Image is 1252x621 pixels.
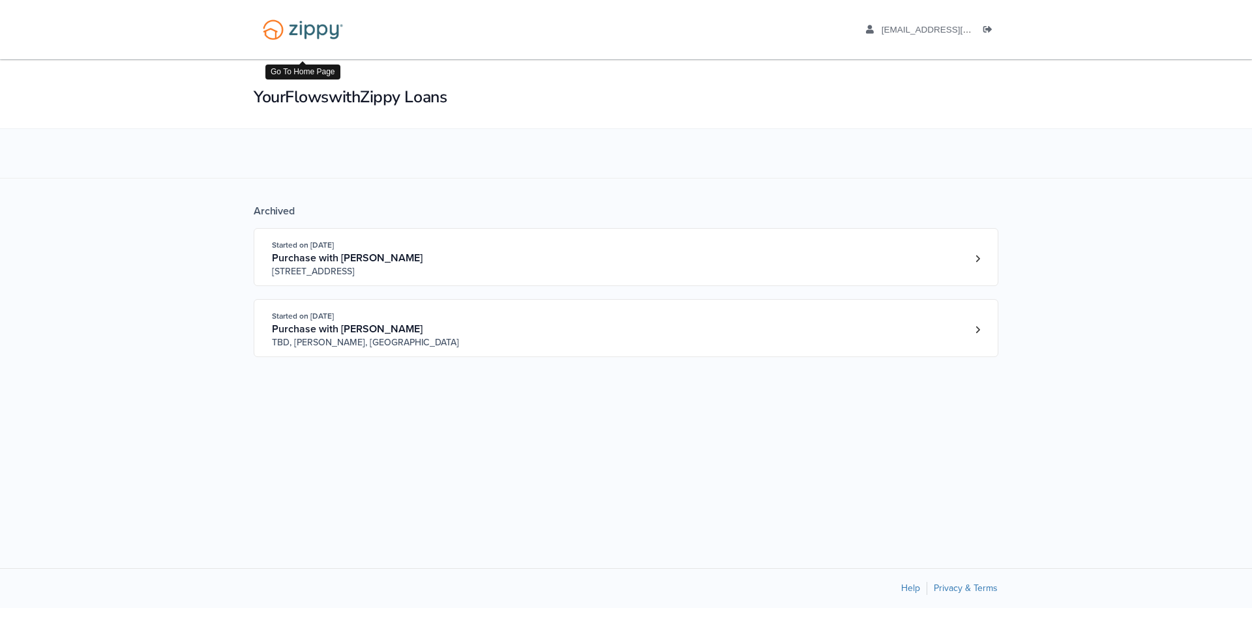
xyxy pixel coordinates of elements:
span: kayteewolff@gmail.com [882,25,1031,35]
img: Logo [254,13,351,46]
h1: Your Flows with Zippy Loans [254,86,998,108]
a: Log out [983,25,998,38]
a: edit profile [866,25,1031,38]
a: Open loan 4075036 [254,228,998,286]
a: Help [901,583,920,594]
span: Purchase with [PERSON_NAME] [272,323,423,336]
span: Purchase with [PERSON_NAME] [272,252,423,265]
span: [STREET_ADDRESS] [272,265,471,278]
div: Go To Home Page [265,65,340,79]
a: Privacy & Terms [934,583,998,594]
span: Started on [DATE] [272,240,334,250]
div: Archived [254,205,998,218]
span: Started on [DATE] [272,311,334,321]
span: TBD, [PERSON_NAME], [GEOGRAPHIC_DATA] [272,336,471,349]
a: Loan number 4075036 [968,249,987,268]
a: Loan number 4069711 [968,320,987,339]
a: Open loan 4069711 [254,299,998,357]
